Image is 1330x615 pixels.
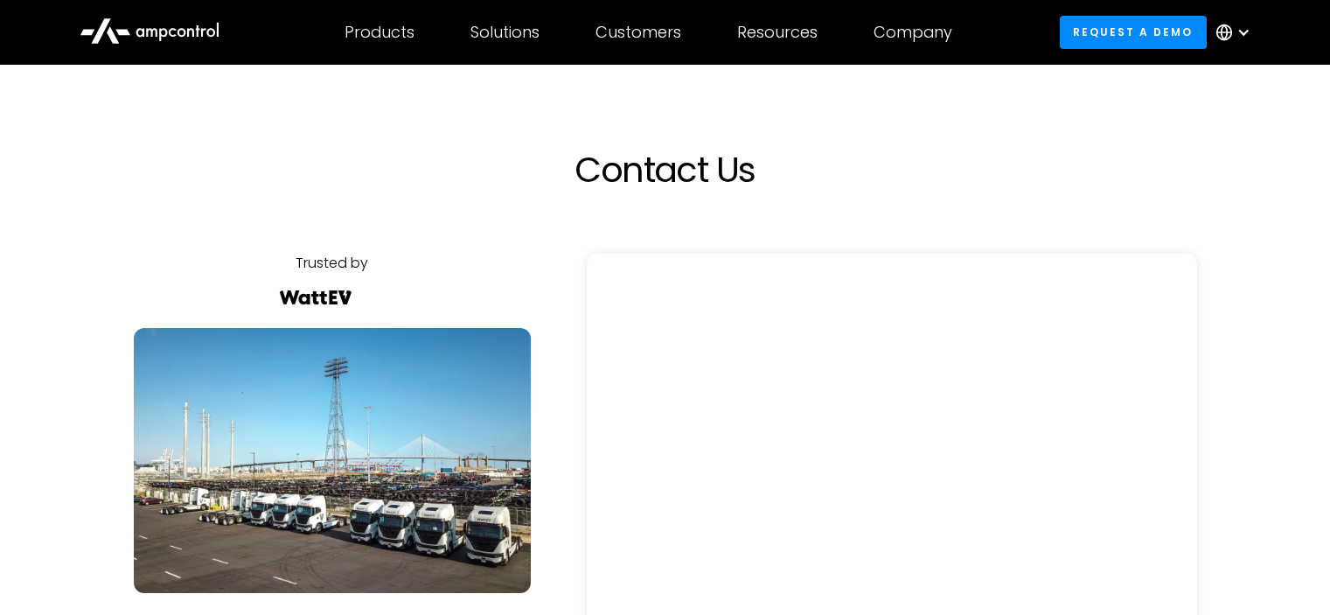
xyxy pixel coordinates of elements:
div: Company [874,23,952,42]
h1: Contact Us [281,149,1050,191]
img: Watt EV Logo Real [277,290,354,304]
div: Solutions [470,23,540,42]
div: Resources [737,23,818,42]
div: Customers [595,23,681,42]
div: Products [345,23,414,42]
a: Request a demo [1060,16,1207,48]
div: Trusted by [296,254,368,273]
